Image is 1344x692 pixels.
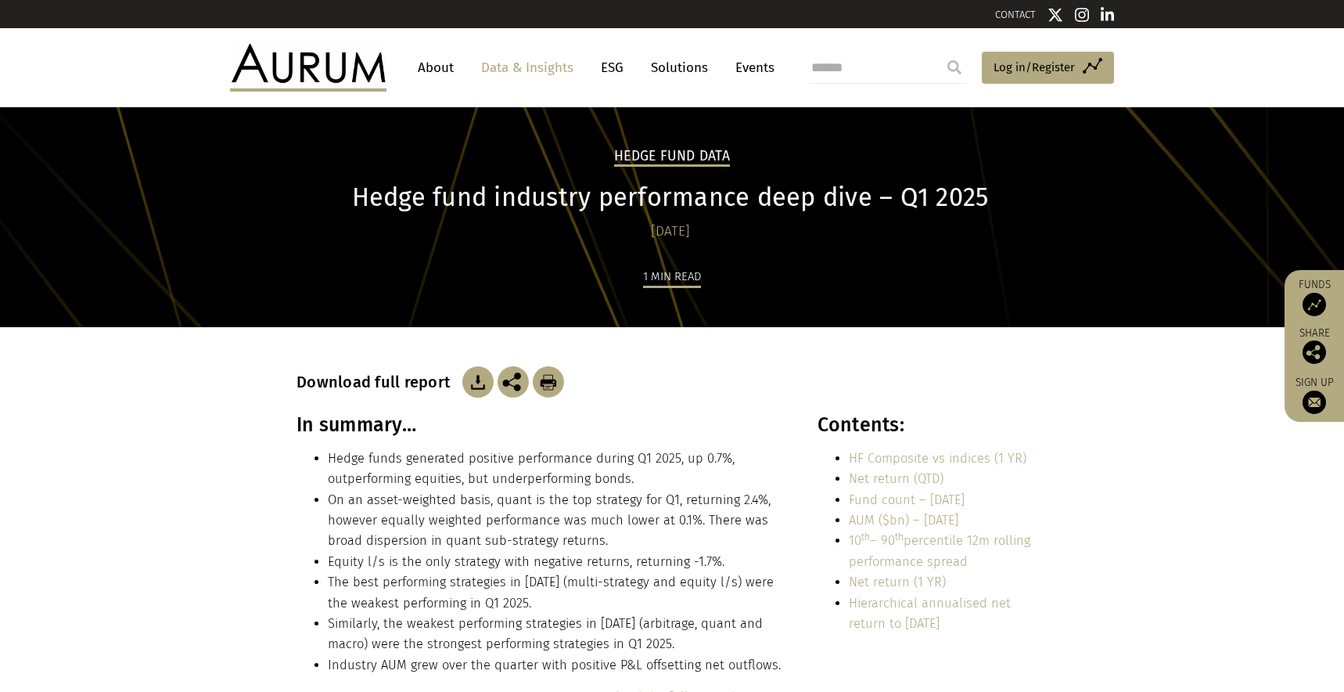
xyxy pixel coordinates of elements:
[728,53,774,82] a: Events
[995,9,1036,20] a: CONTACT
[1101,7,1115,23] img: Linkedin icon
[410,53,462,82] a: About
[473,53,581,82] a: Data & Insights
[643,267,701,288] div: 1 min read
[861,531,870,542] sup: th
[328,552,783,572] li: Equity l/s is the only strategy with negative returns, returning -1.7%.
[1303,391,1326,414] img: Sign up to our newsletter
[849,596,1011,631] a: Hierarchical annualised net return to [DATE]
[1292,376,1336,414] a: Sign up
[296,413,783,437] h3: In summary…
[849,451,1026,466] a: HF Composite vs indices (1 YR)
[849,492,965,507] a: Fund count – [DATE]
[849,533,1030,568] a: 10th– 90thpercentile 12m rolling performance spread
[1303,341,1326,364] img: Share this post
[1048,7,1063,23] img: Twitter icon
[849,575,946,589] a: Net return (1 YR)
[614,148,730,167] h2: Hedge Fund Data
[328,449,783,490] li: Hedge funds generated positive performance during Q1 2025, up 0.7%, outperforming equities, but u...
[230,44,386,91] img: Aurum
[939,52,970,83] input: Submit
[498,366,529,398] img: Share this post
[643,53,716,82] a: Solutions
[818,413,1044,437] h3: Contents:
[849,471,943,486] a: Net return (QTD)
[328,490,783,552] li: On an asset-weighted basis, quant is the top strategy for Q1, returning 2.4%, however equally wei...
[296,221,1044,243] div: [DATE]
[296,182,1044,213] h1: Hedge fund industry performance deep dive – Q1 2025
[1075,7,1089,23] img: Instagram icon
[328,614,783,655] li: Similarly, the weakest performing strategies in [DATE] (arbitrage, quant and macro) were the stro...
[994,58,1075,77] span: Log in/Register
[1292,328,1336,364] div: Share
[328,655,783,676] li: Industry AUM grew over the quarter with positive P&L offsetting net outflows.
[895,531,904,542] sup: th
[849,513,958,528] a: AUM ($bn) – [DATE]
[533,366,564,398] img: Download Article
[296,373,458,391] h3: Download full report
[1303,293,1326,316] img: Access Funds
[593,53,631,82] a: ESG
[462,366,494,398] img: Download Article
[1292,278,1336,316] a: Funds
[328,572,783,614] li: The best performing strategies in [DATE] (multi-strategy and equity l/s) were the weakest perform...
[982,52,1114,85] a: Log in/Register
